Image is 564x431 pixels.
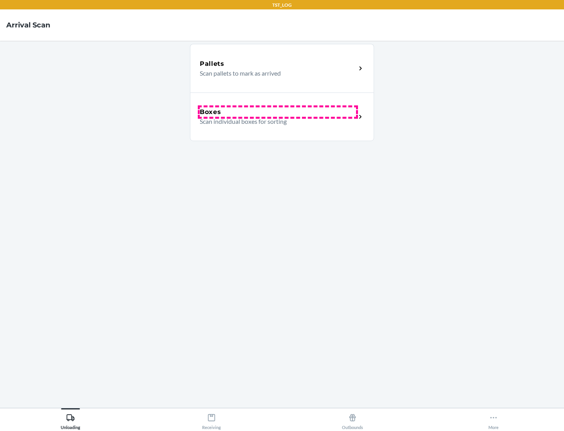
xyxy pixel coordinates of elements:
[282,408,423,430] button: Outbounds
[190,92,374,141] a: BoxesScan individual boxes for sorting
[423,408,564,430] button: More
[200,69,350,78] p: Scan pallets to mark as arrived
[202,410,221,430] div: Receiving
[488,410,499,430] div: More
[61,410,80,430] div: Unloading
[272,2,292,9] p: TST_LOG
[200,107,221,117] h5: Boxes
[200,117,350,126] p: Scan individual boxes for sorting
[200,59,224,69] h5: Pallets
[6,20,50,30] h4: Arrival Scan
[342,410,363,430] div: Outbounds
[141,408,282,430] button: Receiving
[190,44,374,92] a: PalletsScan pallets to mark as arrived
